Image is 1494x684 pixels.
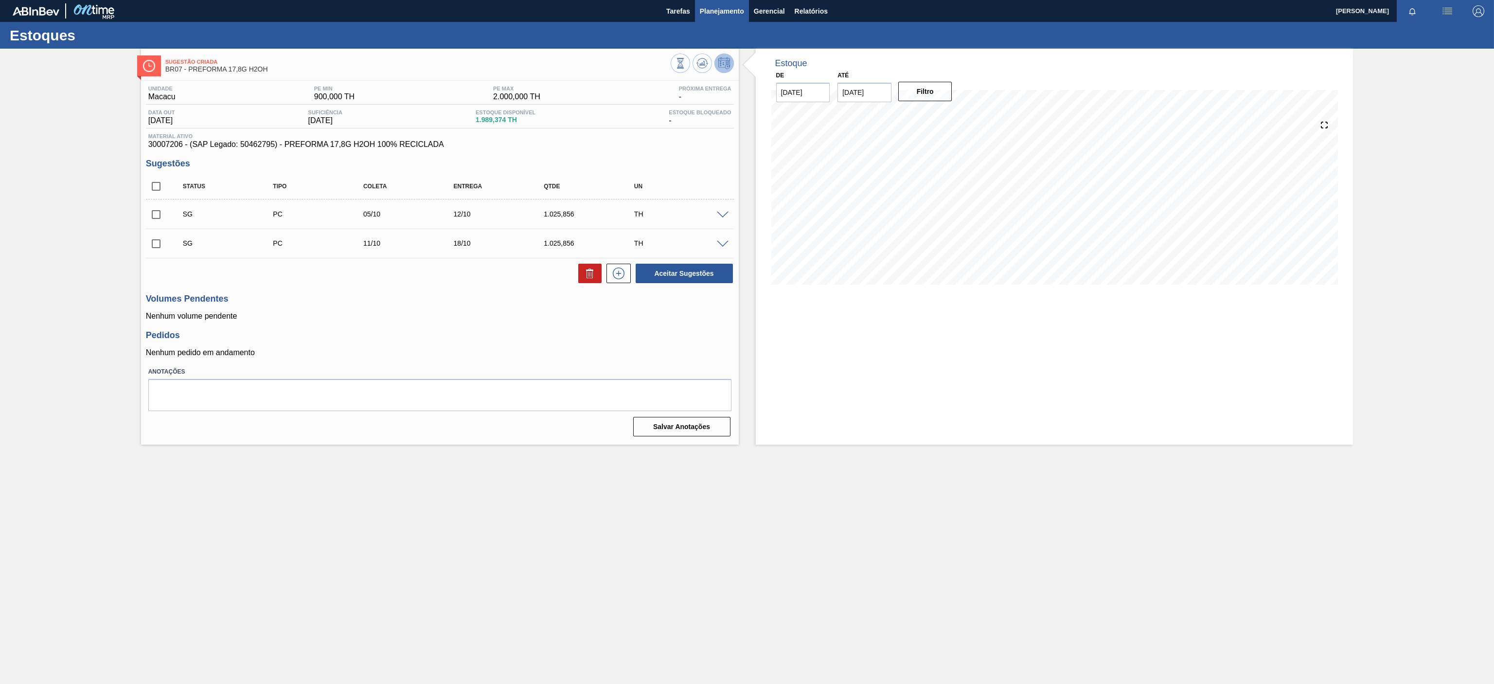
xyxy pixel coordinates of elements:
span: PE MIN [314,86,355,91]
span: Estoque Disponível [476,109,535,115]
span: 30007206 - (SAP Legado: 50462795) - PREFORMA 17,8G H2OH 100% RECICLADA [148,140,731,149]
img: userActions [1441,5,1453,17]
button: Salvar Anotações [633,417,730,436]
div: Aceitar Sugestões [631,263,734,284]
span: PE MAX [493,86,540,91]
img: TNhmsLtSVTkK8tSr43FrP2fwEKptu5GPRR3wAAAABJRU5ErkJggg== [13,7,59,16]
p: Nenhum pedido em andamento [146,348,734,357]
button: Aceitar Sugestões [636,264,733,283]
div: Excluir Sugestões [573,264,602,283]
h3: Pedidos [146,330,734,341]
img: Logout [1473,5,1484,17]
div: Qtde [541,183,645,190]
span: Macacu [148,92,176,101]
h3: Volumes Pendentes [146,294,734,304]
div: Sugestão Criada [180,210,285,218]
div: Estoque [775,58,807,69]
div: Nova sugestão [602,264,631,283]
span: BR07 - PREFORMA 17,8G H2OH [165,66,671,73]
button: Atualizar Gráfico [693,54,712,73]
span: [DATE] [148,116,175,125]
button: Visão Geral dos Estoques [671,54,690,73]
span: 900,000 TH [314,92,355,101]
div: 05/10/2025 [361,210,465,218]
span: Data out [148,109,175,115]
input: dd/mm/yyyy [837,83,891,102]
div: 18/10/2025 [451,239,555,247]
div: - [666,109,733,125]
span: Estoque Bloqueado [669,109,731,115]
div: Pedido de Compra [270,210,374,218]
div: Entrega [451,183,555,190]
span: Tarefas [666,5,690,17]
h3: Sugestões [146,159,734,169]
span: [DATE] [308,116,342,125]
span: Próxima Entrega [679,86,731,91]
span: Unidade [148,86,176,91]
button: Filtro [898,82,952,101]
span: Planejamento [700,5,744,17]
p: Nenhum volume pendente [146,312,734,321]
h1: Estoques [10,30,182,41]
div: Status [180,183,285,190]
label: De [776,72,784,79]
span: Relatórios [795,5,828,17]
div: Sugestão Criada [180,239,285,247]
button: Desprogramar Estoque [714,54,734,73]
div: 1.025,856 [541,239,645,247]
span: Material ativo [148,133,731,139]
label: Anotações [148,365,731,379]
div: Coleta [361,183,465,190]
label: Até [837,72,849,79]
div: 12/10/2025 [451,210,555,218]
div: TH [632,239,736,247]
div: 1.025,856 [541,210,645,218]
span: Sugestão Criada [165,59,671,65]
span: Suficiência [308,109,342,115]
span: Gerencial [754,5,785,17]
input: dd/mm/yyyy [776,83,830,102]
div: - [676,86,734,101]
div: UN [632,183,736,190]
div: 11/10/2025 [361,239,465,247]
div: Tipo [270,183,374,190]
button: Notificações [1397,4,1428,18]
span: 1.989,374 TH [476,116,535,124]
div: TH [632,210,736,218]
span: 2.000,000 TH [493,92,540,101]
div: Pedido de Compra [270,239,374,247]
img: Ícone [143,60,155,72]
